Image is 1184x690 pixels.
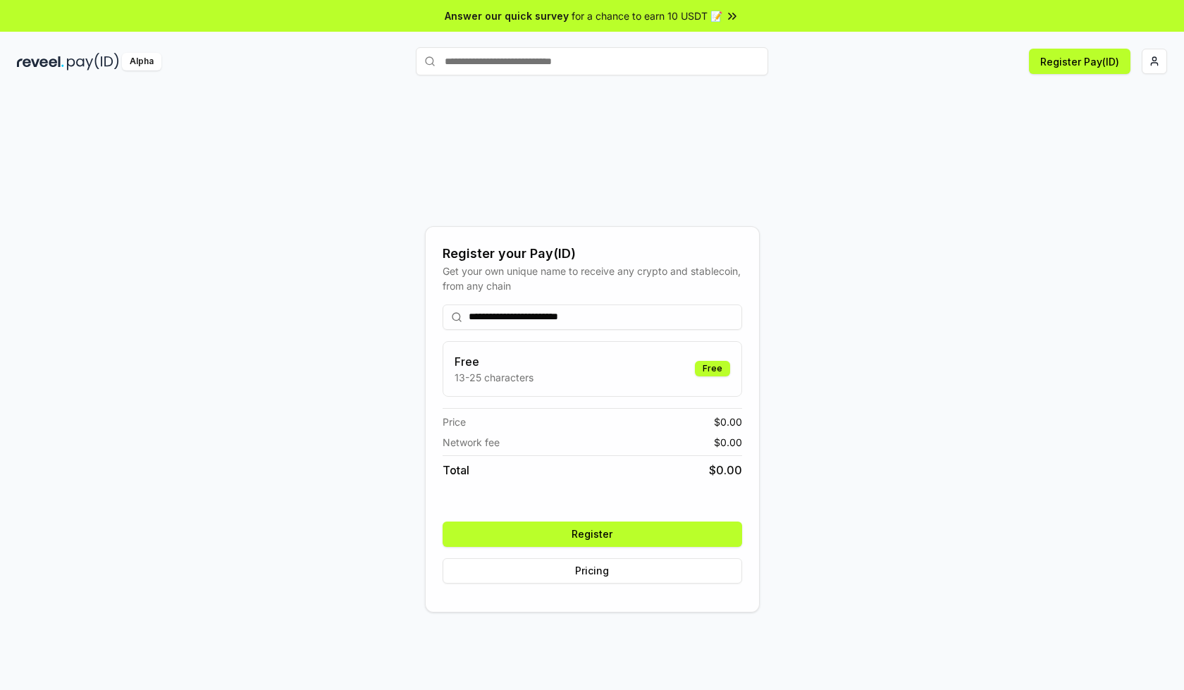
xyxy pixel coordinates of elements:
button: Pricing [443,558,742,584]
span: $ 0.00 [714,414,742,429]
div: Get your own unique name to receive any crypto and stablecoin, from any chain [443,264,742,293]
span: $ 0.00 [709,462,742,479]
img: pay_id [67,53,119,70]
button: Register [443,522,742,547]
h3: Free [455,353,534,370]
div: Free [695,361,730,376]
span: Answer our quick survey [445,8,569,23]
span: Total [443,462,469,479]
div: Alpha [122,53,161,70]
p: 13-25 characters [455,370,534,385]
button: Register Pay(ID) [1029,49,1130,74]
span: $ 0.00 [714,435,742,450]
img: reveel_dark [17,53,64,70]
span: for a chance to earn 10 USDT 📝 [572,8,722,23]
div: Register your Pay(ID) [443,244,742,264]
span: Price [443,414,466,429]
span: Network fee [443,435,500,450]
